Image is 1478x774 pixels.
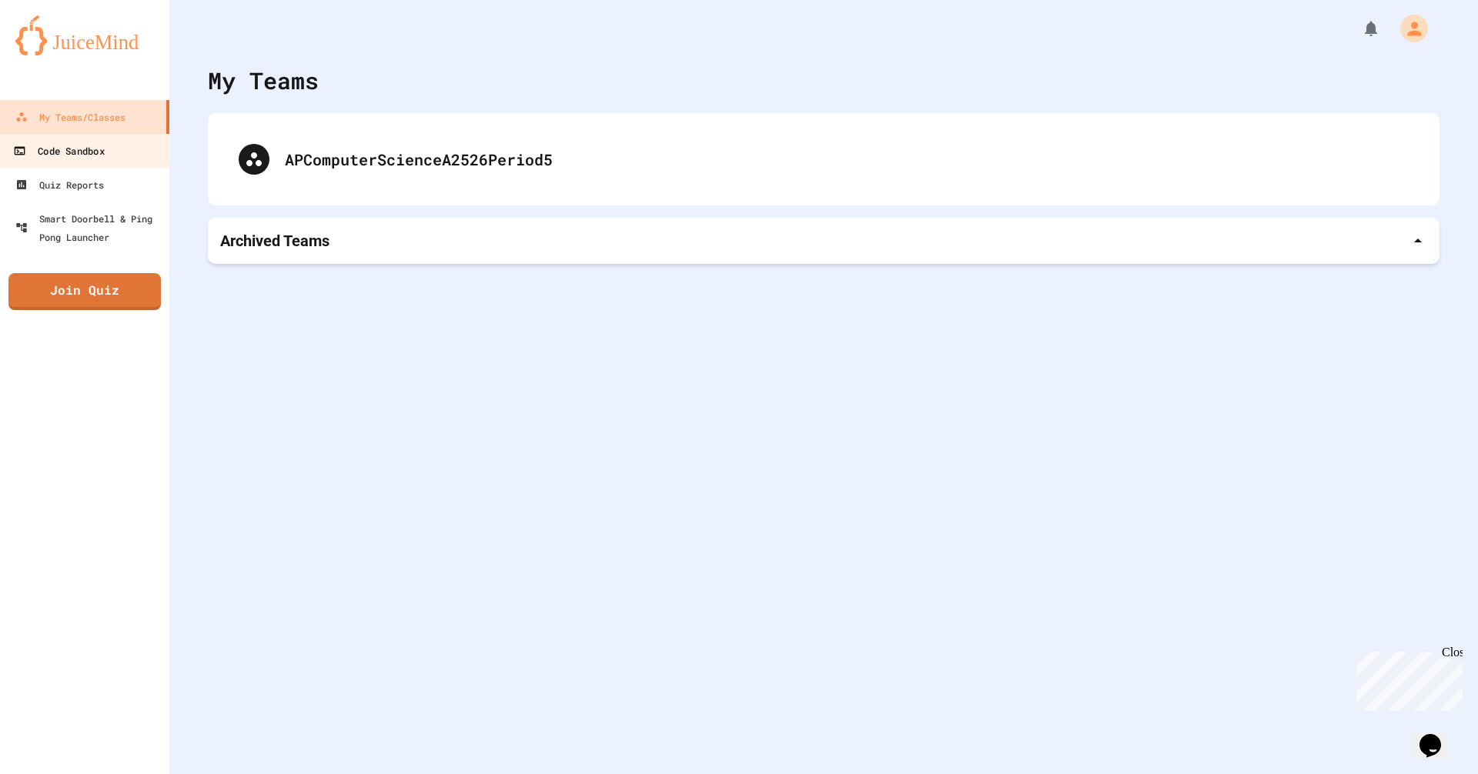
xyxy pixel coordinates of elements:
[1413,712,1463,759] iframe: chat widget
[15,15,154,55] img: logo-orange.svg
[8,273,161,310] a: Join Quiz
[15,209,163,246] div: Smart Doorbell & Ping Pong Launcher
[223,128,1424,190] div: APComputerScienceA2526Period5
[285,148,1409,171] div: APComputerScienceA2526Period5
[1384,11,1432,46] div: My Account
[220,230,329,252] p: Archived Teams
[1350,646,1463,711] iframe: chat widget
[15,175,104,194] div: Quiz Reports
[6,6,106,98] div: Chat with us now!Close
[13,142,104,161] div: Code Sandbox
[208,63,319,98] div: My Teams
[1333,15,1384,42] div: My Notifications
[15,108,125,126] div: My Teams/Classes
